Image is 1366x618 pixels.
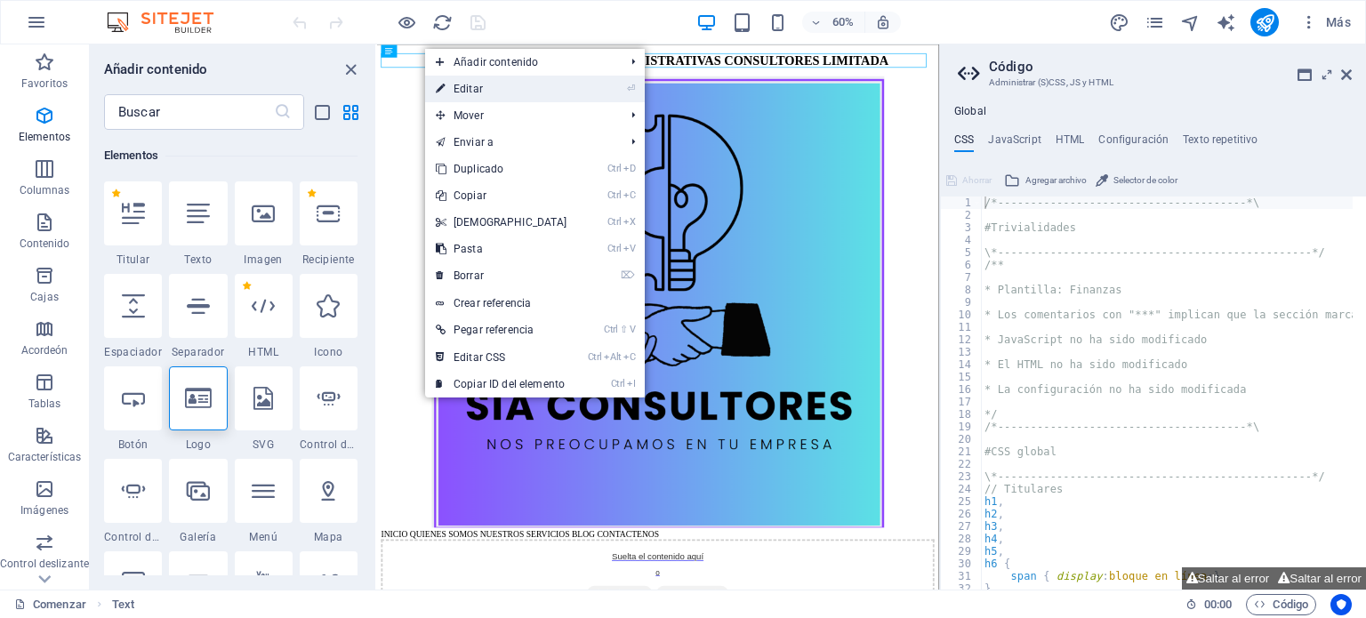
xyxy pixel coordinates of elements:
button: Centrados en el usuario [1330,594,1352,615]
font: Ctrl [604,324,618,335]
font: 27 [958,520,971,533]
font: Duplicado [454,163,503,175]
font: 22 [958,458,971,470]
button: vista de cuadrícula [340,101,361,123]
font: 16 [958,383,971,396]
button: Haga clic aquí para salir del modo de vista previa y continuar editando [396,12,417,33]
font: ⇧ [620,324,628,335]
a: CtrlCCopiar [425,182,578,209]
font: 4 [965,234,971,246]
nav: migaja de pan [112,594,134,615]
font: Control deslizante [104,531,197,543]
font: Añadir contenido [104,61,207,77]
font: 17 [958,396,971,408]
span: Eliminar de favoritos [242,281,252,291]
button: publicar [1250,8,1279,36]
button: 60% [802,12,865,33]
i: Al cambiar el tamaño, se ajusta automáticamente el nivel de zoom para adaptarse al dispositivo el... [875,14,891,30]
font: 30 [958,558,971,570]
font: 28 [958,533,971,545]
font: Selector de color [1113,175,1177,185]
font: 7 [965,271,971,284]
font: Tablas [28,397,61,410]
font: Copiar ID del elemento [454,378,565,390]
font: C [630,351,635,363]
font: 1 [965,197,971,209]
div: Control deslizante [104,459,162,544]
h6: Tiempo de sesión [1185,594,1233,615]
font: 3 [965,221,971,234]
div: Botón [104,366,162,452]
font: Más [1326,15,1351,29]
font: Menú [249,531,277,543]
font: 23 [958,470,971,483]
font: Copiar [454,189,486,202]
font: 19 [958,421,971,433]
font: Elementos [104,148,158,162]
button: navegador [1179,12,1201,33]
font: Texto [184,253,212,266]
font: Pasta [454,243,483,255]
font: Comenzar [33,598,86,611]
font: Cajas [30,291,59,303]
div: HTML [235,274,293,359]
button: cerrar panel [340,59,361,80]
font: Control deslizante de imágenes [300,438,462,451]
font: Imágenes [20,504,68,517]
font: Contenido [20,237,70,250]
div: Titular [104,181,162,267]
font: 26 [958,508,971,520]
font: Ctrl [607,216,622,228]
font: ⏎ [627,83,635,94]
i: Reload page [432,12,453,33]
a: ⌦Borrar [425,262,578,289]
button: Saltar al error [1182,567,1274,590]
a: Crear referencia [425,290,645,317]
input: Buscar [104,94,274,130]
font: 13 [958,346,971,358]
font: Icono [314,346,342,358]
a: CtrlDDuplicado [425,156,578,182]
div: Separador [169,274,227,359]
button: Más [1293,8,1358,36]
div: Icono [300,274,358,359]
img: Logotipo del editor [102,12,236,33]
font: 29 [958,545,971,558]
font: 15 [958,371,971,383]
font: 60% [832,15,854,28]
font: Espaciador [104,346,162,358]
font: Separador [172,346,225,358]
i: Páginas (Ctrl+Alt+S) [1145,12,1165,33]
button: recargar [431,12,453,33]
font: Añadir contenido [454,56,538,68]
font: Pegar referencia [454,324,534,336]
font: D [630,163,635,174]
div: Recipiente [300,181,358,267]
font: Configuración [1098,133,1169,146]
a: ⏎Editar [425,76,578,102]
font: X [630,216,635,228]
font: 6 [965,259,971,271]
font: Mover [454,109,484,122]
font: Galería [180,531,216,543]
font: Imagen [244,253,282,266]
font: 11 [958,321,971,333]
i: Publicar [1255,12,1275,33]
font: Botón [118,438,149,451]
i: Escritor de IA [1216,12,1236,33]
font: Acordeón [21,344,68,357]
font: Titular [117,253,150,266]
i: Diseño (Ctrl+Alt+Y) [1109,12,1129,33]
font: 14 [958,358,971,371]
a: CtrlAltCEditar CSS [425,344,578,371]
font: Favoritos [21,77,68,90]
i: Navegador [1180,12,1201,33]
a: Haga clic para cancelar la selección. Haga doble clic para abrir Páginas. [14,594,86,615]
span: Eliminar de favoritos [111,189,121,198]
font: 25 [958,495,971,508]
font: Texto repetitivo [1183,133,1258,146]
font: Mapa [314,531,343,543]
a: CtrlVPasta [425,236,578,262]
font: Alt [610,351,621,363]
font: Ctrl [607,243,622,254]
